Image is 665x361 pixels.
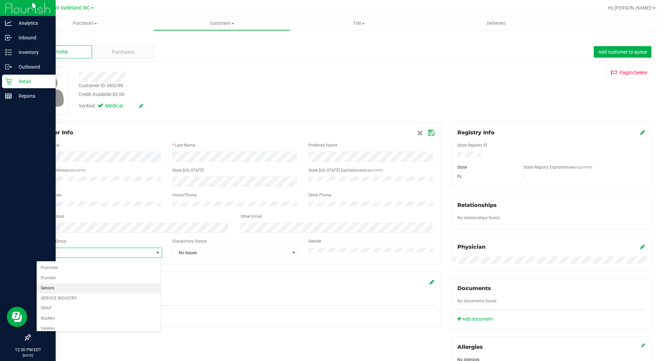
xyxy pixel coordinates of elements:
label: State [US_STATE] Expiration [308,167,383,173]
inline-svg: Reports [5,93,12,99]
li: SNAP [37,303,160,313]
span: None [37,248,153,258]
a: Tills [290,16,427,31]
span: (MM/DD/YYYY) [568,166,592,169]
span: (MM/DD/YYYY) [62,169,85,172]
p: Reports [12,92,53,100]
label: Other Phone [308,192,331,198]
label: State Registry ID [457,142,487,148]
li: Promoter [37,263,160,273]
label: Gender [308,238,321,244]
p: 12:30 PM EDT [3,347,53,353]
inline-svg: Outbound [5,63,12,70]
label: Home Phone [172,192,196,198]
span: (MM/DD/YYYY) [359,169,383,172]
span: Profile [54,49,68,56]
span: Relationships [457,202,497,208]
span: No Issues [173,248,289,258]
label: Disciplinary Status [172,238,207,244]
a: Deliveries [427,16,565,31]
li: Seniors [37,283,160,293]
label: State [US_STATE] [172,167,204,173]
span: Tills [291,20,427,26]
span: Deliveries [478,20,515,26]
span: Registry Info [457,129,495,136]
label: State Registry Expiration [524,164,592,170]
span: Documents [457,285,491,291]
span: Allergies [457,344,483,350]
span: Medical [105,102,132,110]
span: $0.00 [112,92,125,97]
inline-svg: Inbound [5,34,12,41]
span: Customers [154,20,290,26]
p: Inventory [12,48,53,56]
span: No documents found. [457,299,497,303]
span: Miami Dadeland WC [45,5,90,11]
button: Add customer to queue [594,46,651,58]
span: Add customer to queue [598,49,647,55]
p: Retail [12,77,53,85]
div: State [452,164,518,170]
span: Purchases [16,20,153,26]
label: Other Email [241,213,262,220]
li: SERVICE INDUSTRY [37,293,160,304]
a: Purchases [16,16,153,31]
span: Physician [457,244,486,250]
p: Outbound [12,63,53,71]
div: Credit Available: [79,91,384,98]
a: Customers [153,16,290,31]
span: Hi, [PERSON_NAME]! [608,5,652,11]
label: No relationships found. [457,215,500,221]
p: Analytics [12,19,53,27]
inline-svg: Inventory [5,49,12,56]
label: Last Name [175,142,195,148]
div: Verified: [79,102,143,110]
li: Student [37,313,160,324]
p: [DATE] [3,353,53,358]
a: Add document [457,316,496,323]
li: Provider [37,273,160,283]
li: Veteran [37,324,160,334]
div: FL [452,173,518,179]
p: Inbound [12,34,53,42]
inline-svg: Retail [5,78,12,85]
span: select [153,248,162,258]
button: Flagto Delete [606,67,651,78]
span: select [289,248,298,258]
span: Purchases [112,49,134,56]
label: Preferred Name [308,142,337,148]
inline-svg: Analytics [5,20,12,26]
label: Date of Birth [39,167,85,173]
iframe: Resource center [7,307,27,327]
div: Customer ID: 660298 [79,82,123,89]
